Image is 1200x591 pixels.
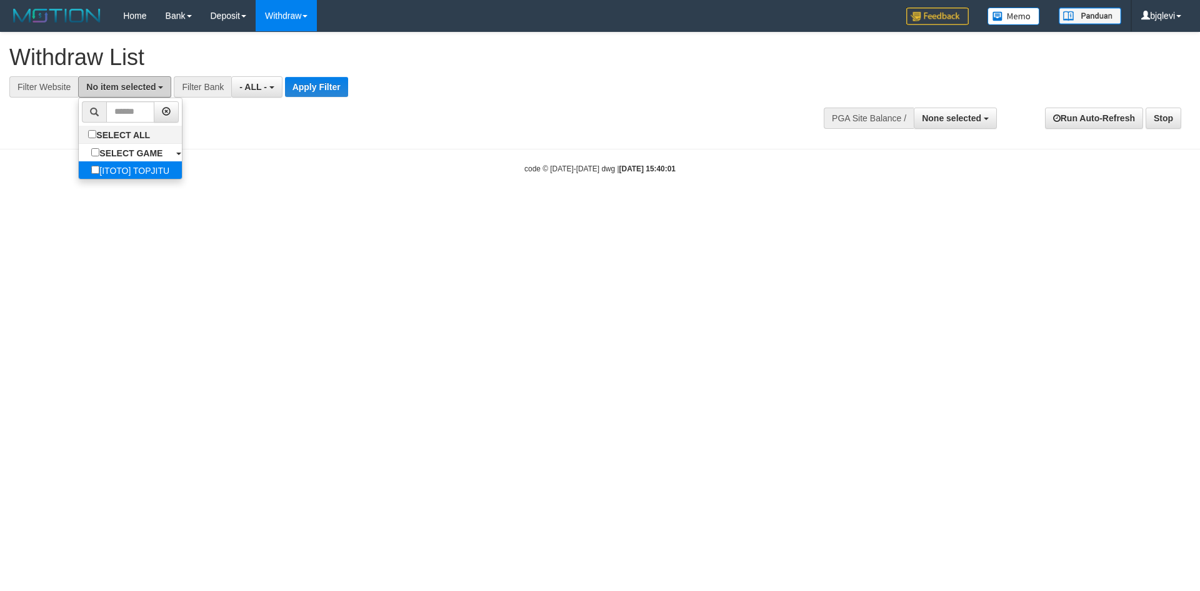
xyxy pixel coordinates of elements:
[914,108,997,129] button: None selected
[78,76,171,98] button: No item selected
[619,164,676,173] strong: [DATE] 15:40:01
[91,166,99,174] input: [ITOTO] TOPJITU
[9,76,78,98] div: Filter Website
[987,8,1040,25] img: Button%20Memo.svg
[91,148,99,156] input: SELECT GAME
[86,82,156,92] span: No item selected
[1059,8,1121,24] img: panduan.png
[99,148,162,158] b: SELECT GAME
[239,82,267,92] span: - ALL -
[285,77,348,97] button: Apply Filter
[79,161,182,179] label: [ITOTO] TOPJITU
[524,164,676,173] small: code © [DATE]-[DATE] dwg |
[9,45,787,70] h1: Withdraw List
[9,6,104,25] img: MOTION_logo.png
[79,144,182,161] a: SELECT GAME
[174,76,231,98] div: Filter Bank
[231,76,282,98] button: - ALL -
[906,8,969,25] img: Feedback.jpg
[1045,108,1143,129] a: Run Auto-Refresh
[88,130,96,138] input: SELECT ALL
[1146,108,1181,129] a: Stop
[79,126,162,143] label: SELECT ALL
[824,108,914,129] div: PGA Site Balance /
[922,113,981,123] span: None selected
